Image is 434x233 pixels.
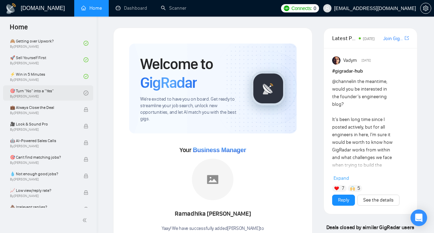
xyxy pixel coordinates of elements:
a: homeHome [81,5,102,11]
div: Ramadhika [PERSON_NAME] [162,208,264,220]
span: 💧 Not enough good jobs? [10,170,76,177]
a: 🎯 Turn “No” into a “Yes”By[PERSON_NAME] [10,85,84,101]
span: By [PERSON_NAME] [10,111,76,115]
span: 📈 Low view/reply rate? [10,187,76,194]
span: 5 [357,185,360,192]
span: 💼 Always Close the Deal [10,104,76,111]
span: By [PERSON_NAME] [10,128,76,132]
span: user [325,6,330,11]
img: upwork-logo.png [284,6,289,11]
a: Reply [338,196,349,204]
span: lock [84,124,88,129]
span: lock [84,174,88,178]
button: Reply [332,195,355,206]
span: lock [84,190,88,195]
img: logo [6,3,17,14]
span: Your [180,146,246,154]
img: Vadym [332,56,340,65]
span: setting [421,6,431,11]
span: check-circle [84,91,88,95]
img: ❤️ [334,186,339,191]
span: By [PERSON_NAME] [10,161,76,165]
span: double-left [82,217,89,224]
a: 🙈 Getting over Upwork?By[PERSON_NAME] [10,36,84,51]
span: 7 [342,185,344,192]
span: [DATE] [363,36,375,41]
span: Connects: [291,4,312,12]
span: lock [84,157,88,162]
a: searchScanner [161,5,186,11]
span: Vadym [343,57,357,64]
a: 🚀 Sell Yourself FirstBy[PERSON_NAME] [10,52,84,67]
span: 🤖 AI-Powered Sales Calls [10,137,76,144]
span: 💩 Irrelevant replies? [10,204,76,211]
span: check-circle [84,74,88,79]
img: 🙌 [350,186,355,191]
span: @channel [332,78,353,84]
span: check-circle [84,57,88,62]
span: By [PERSON_NAME] [10,194,76,198]
span: Home [4,22,33,37]
span: lock [84,140,88,145]
span: 🎥 Look & Sound Pro [10,121,76,128]
span: [DATE] [361,57,371,64]
span: GigRadar [140,73,197,92]
a: export [405,35,409,41]
span: 🎯 Can't find matching jobs? [10,154,76,161]
a: setting [420,6,431,11]
span: By [PERSON_NAME] [10,177,76,181]
span: By [PERSON_NAME] [10,144,76,148]
span: Expand [334,175,349,181]
img: gigradar-logo.png [251,71,286,106]
span: We're excited to have you on board. Get ready to streamline your job search, unlock new opportuni... [140,96,240,122]
span: Latest Posts from the GigRadar Community [332,34,357,43]
a: dashboardDashboard [116,5,147,11]
a: Join GigRadar Slack Community [383,35,403,43]
span: 0 [314,4,316,12]
a: See the details [363,196,394,204]
button: See the details [357,195,399,206]
span: lock [84,107,88,112]
div: Open Intercom Messenger [411,209,427,226]
a: ⚡ Win in 5 MinutesBy[PERSON_NAME] [10,69,84,84]
img: placeholder.png [192,159,233,200]
span: lock [84,207,88,212]
span: Business Manager [193,147,246,153]
button: setting [420,3,431,14]
h1: # gigradar-hub [332,67,409,75]
span: check-circle [84,41,88,46]
h1: Welcome to [140,55,240,92]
